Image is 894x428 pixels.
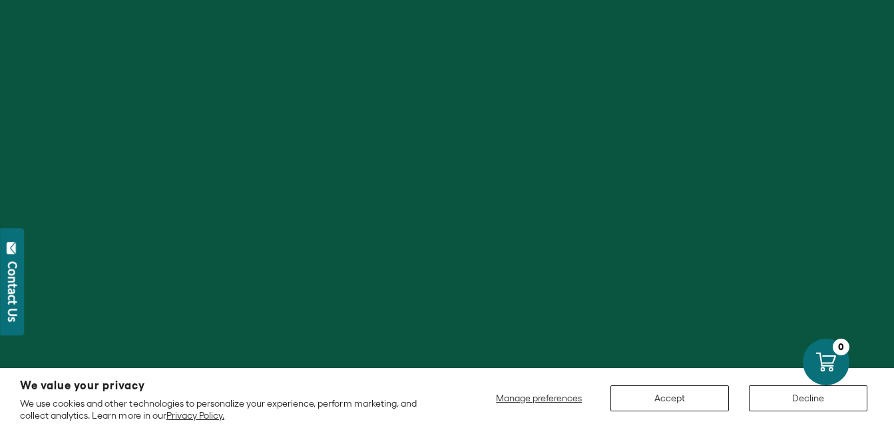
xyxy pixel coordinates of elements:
[488,385,590,411] button: Manage preferences
[20,380,445,391] h2: We value your privacy
[6,261,19,322] div: Contact Us
[610,385,729,411] button: Accept
[166,410,224,421] a: Privacy Policy.
[833,339,849,355] div: 0
[496,393,582,403] span: Manage preferences
[749,385,867,411] button: Decline
[20,397,445,421] p: We use cookies and other technologies to personalize your experience, perform marketing, and coll...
